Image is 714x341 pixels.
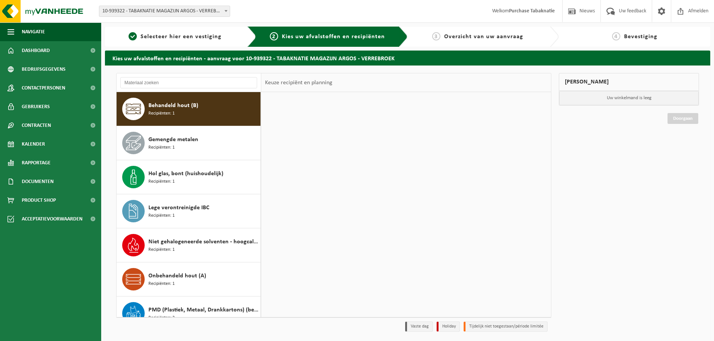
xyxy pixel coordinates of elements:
span: Lege verontreinigde IBC [148,203,209,212]
span: Dashboard [22,41,50,60]
button: PMD (Plastiek, Metaal, Drankkartons) (bedrijven) Recipiënten: 2 [117,296,261,331]
span: Contracten [22,116,51,135]
li: Tijdelijk niet toegestaan/période limitée [464,322,548,332]
span: Rapportage [22,153,51,172]
span: Gebruikers [22,97,50,116]
span: 2 [270,32,278,40]
span: Navigatie [22,22,45,41]
button: Lege verontreinigde IBC Recipiënten: 1 [117,194,261,228]
span: Onbehandeld hout (A) [148,271,206,280]
span: 10-939322 - TABAKNATIE MAGAZIJN ARGOS - VERREBROEK [99,6,230,17]
span: Gemengde metalen [148,135,198,144]
span: Kies uw afvalstoffen en recipiënten [282,34,385,40]
h2: Kies uw afvalstoffen en recipiënten - aanvraag voor 10-939322 - TABAKNATIE MAGAZIJN ARGOS - VERRE... [105,51,710,65]
a: 1Selecteer hier een vestiging [109,32,241,41]
span: Kalender [22,135,45,153]
span: Recipiënten: 1 [148,110,175,117]
iframe: chat widget [4,325,125,341]
span: 10-939322 - TABAKNATIE MAGAZIJN ARGOS - VERREBROEK [99,6,230,16]
div: Keuze recipiënt en planning [261,73,336,92]
strong: Purchase Tabaknatie [509,8,555,14]
span: Hol glas, bont (huishoudelijk) [148,169,223,178]
span: 4 [612,32,620,40]
span: Recipiënten: 1 [148,144,175,151]
span: Acceptatievoorwaarden [22,210,82,228]
div: [PERSON_NAME] [559,73,699,91]
button: Behandeld hout (B) Recipiënten: 1 [117,92,261,126]
span: Bevestiging [624,34,657,40]
span: Bedrijfsgegevens [22,60,66,79]
span: PMD (Plastiek, Metaal, Drankkartons) (bedrijven) [148,305,259,314]
button: Hol glas, bont (huishoudelijk) Recipiënten: 1 [117,160,261,194]
span: Contactpersonen [22,79,65,97]
li: Holiday [437,322,460,332]
span: Recipiënten: 1 [148,280,175,287]
span: Recipiënten: 1 [148,246,175,253]
span: Recipiënten: 1 [148,178,175,185]
a: Doorgaan [668,113,698,124]
button: Gemengde metalen Recipiënten: 1 [117,126,261,160]
p: Uw winkelmand is leeg [559,91,699,105]
span: Overzicht van uw aanvraag [444,34,523,40]
li: Vaste dag [405,322,433,332]
span: Documenten [22,172,54,191]
span: 1 [129,32,137,40]
input: Materiaal zoeken [120,77,257,88]
span: Niet gehalogeneerde solventen - hoogcalorisch in IBC [148,237,259,246]
span: Selecteer hier een vestiging [141,34,222,40]
span: Recipiënten: 1 [148,212,175,219]
span: Recipiënten: 2 [148,314,175,322]
button: Niet gehalogeneerde solventen - hoogcalorisch in IBC Recipiënten: 1 [117,228,261,262]
button: Onbehandeld hout (A) Recipiënten: 1 [117,262,261,296]
span: Behandeld hout (B) [148,101,198,110]
span: 3 [432,32,440,40]
span: Product Shop [22,191,56,210]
